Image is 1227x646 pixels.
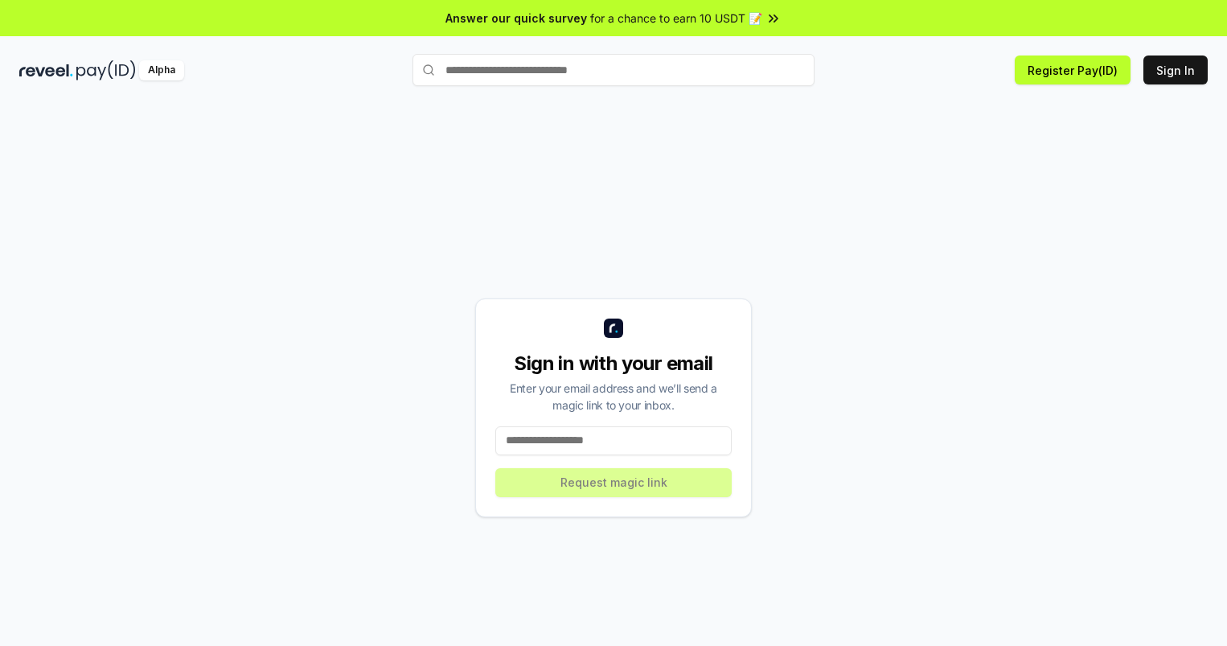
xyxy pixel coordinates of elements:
button: Sign In [1143,56,1208,84]
img: reveel_dark [19,60,73,80]
img: logo_small [604,319,623,338]
div: Enter your email address and we’ll send a magic link to your inbox. [495,380,732,414]
span: for a chance to earn 10 USDT 📝 [590,10,762,27]
div: Sign in with your email [495,351,732,376]
div: Alpha [139,60,184,80]
button: Register Pay(ID) [1015,56,1131,84]
img: pay_id [76,60,136,80]
span: Answer our quick survey [445,10,587,27]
